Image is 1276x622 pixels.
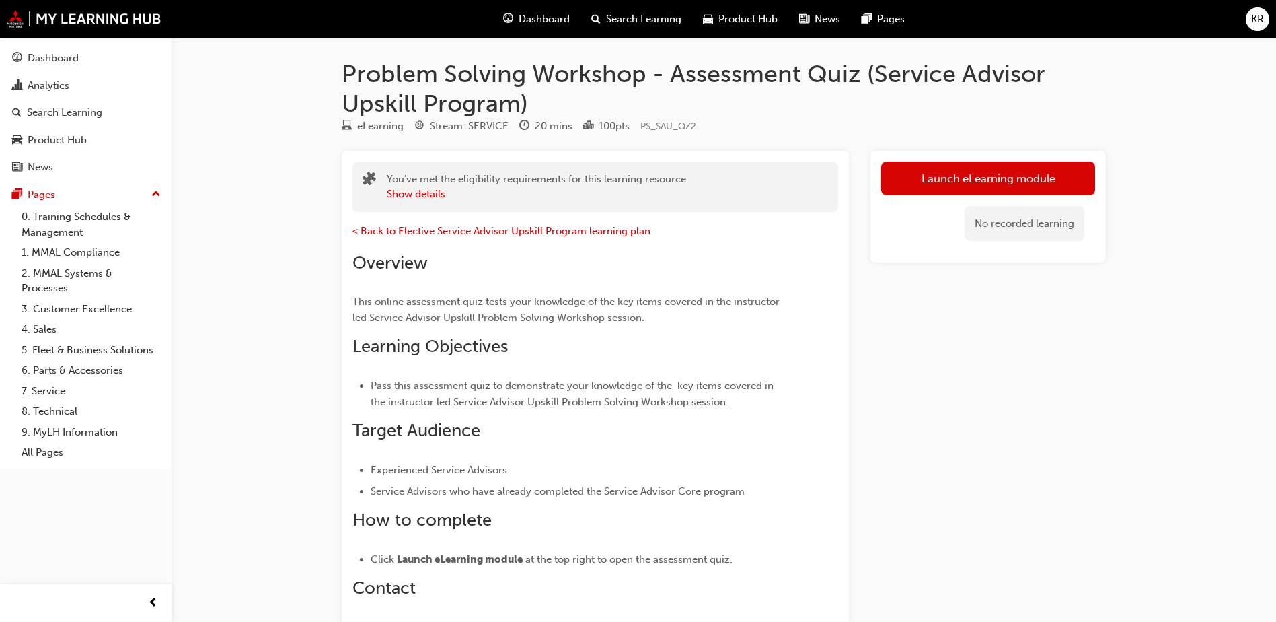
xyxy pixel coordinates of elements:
button: DashboardAnalyticsSearch LearningProduct HubNews [5,43,166,182]
span: Pages [877,11,905,27]
a: 8. Technical [16,401,166,422]
a: Product Hub [5,128,166,153]
button: Pages [5,182,166,207]
div: 100 pts [599,118,630,134]
button: Show details [387,186,445,202]
span: chart-icon [12,80,22,92]
span: guage-icon [503,11,513,28]
div: eLearning [357,118,404,134]
span: news-icon [12,162,22,174]
a: guage-iconDashboard [492,5,580,33]
span: search-icon [12,107,22,119]
div: 20 mins [535,118,572,134]
div: Stream [414,118,509,135]
span: search-icon [591,11,601,28]
span: at the top right to open the assessment quiz. [525,553,733,565]
a: pages-iconPages [851,5,915,33]
div: Pages [28,187,55,203]
span: Overview [352,252,428,273]
a: 0. Training Schedules & Management [16,207,166,242]
span: learningResourceType_ELEARNING-icon [342,120,352,133]
span: Experienced Service Advisors [371,464,507,476]
span: pages-icon [862,11,872,28]
span: Pass this assessment quiz to demonstrate your knowledge of the key items covered in the instructo... [371,380,776,408]
span: KR [1251,11,1264,27]
a: Analytics [5,73,166,98]
div: Type [342,118,404,135]
div: No recorded learning [965,206,1084,242]
span: guage-icon [12,53,22,65]
span: car-icon [703,11,713,28]
span: Learning resource code [640,120,696,132]
div: Dashboard [28,50,79,66]
a: Search Learning [5,100,166,125]
div: Search Learning [27,105,102,120]
span: podium-icon [583,120,593,133]
div: You've met the eligibility requirements for this learning resource. [387,172,689,202]
span: up-icon [151,186,161,203]
a: 7. Service [16,381,166,402]
a: 9. MyLH Information [16,422,166,443]
span: Click [371,553,394,565]
a: All Pages [16,442,166,463]
span: car-icon [12,135,22,147]
button: KR [1246,7,1269,31]
div: News [28,160,53,175]
span: News [815,11,840,27]
a: 1. MMAL Compliance [16,242,166,263]
div: Stream: SERVICE [430,118,509,134]
div: Points [583,118,630,135]
span: Contact [352,578,416,598]
div: Product Hub [28,133,87,148]
a: < Back to Elective Service Advisor Upskill Program learning plan [352,225,650,237]
a: News [5,155,166,180]
a: news-iconNews [788,5,851,33]
span: Search Learning [606,11,681,27]
a: 6. Parts & Accessories [16,360,166,381]
span: Product Hub [718,11,778,27]
span: pages-icon [12,189,22,201]
span: How to complete [352,510,492,530]
span: puzzle-icon [363,173,376,188]
span: Dashboard [519,11,570,27]
span: Learning Objectives [352,336,508,357]
a: 2. MMAL Systems & Processes [16,263,166,299]
span: Service Advisors who have already completed the Service Advisor Core program [371,485,745,497]
a: car-iconProduct Hub [692,5,788,33]
img: mmal [7,10,161,28]
a: 5. Fleet & Business Solutions [16,340,166,361]
a: search-iconSearch Learning [580,5,692,33]
span: target-icon [414,120,424,133]
span: Target Audience [352,420,480,441]
a: Dashboard [5,46,166,71]
span: news-icon [799,11,809,28]
span: prev-icon [148,595,158,612]
h1: Problem Solving Workshop - Assessment Quiz (Service Advisor Upskill Program) [342,59,1106,118]
a: 3. Customer Excellence [16,299,166,320]
span: Launch eLearning module [397,553,523,565]
div: Analytics [28,78,69,94]
a: Launch eLearning module [881,162,1095,195]
span: This online assessment quiz tests your knowledge of the key items covered in the instructor led S... [352,296,782,324]
span: clock-icon [519,120,529,133]
div: Duration [519,118,572,135]
a: 4. Sales [16,319,166,340]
